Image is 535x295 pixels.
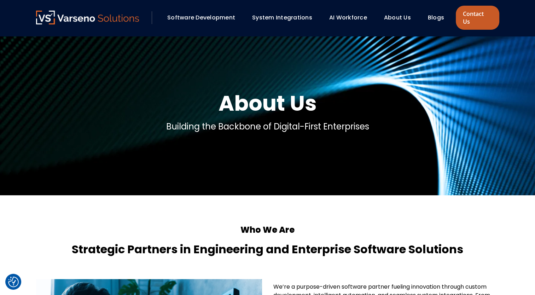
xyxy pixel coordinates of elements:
[456,6,499,30] a: Contact Us
[164,12,245,24] div: Software Development
[166,120,369,133] p: Building the Backbone of Digital-First Enterprises
[326,12,377,24] div: AI Workforce
[36,241,499,258] h4: Strategic Partners in Engineering and Enterprise Software Solutions
[424,12,454,24] div: Blogs
[428,13,444,22] a: Blogs
[219,89,317,117] h1: About Us
[36,11,139,24] img: Varseno Solutions – Product Engineering & IT Services
[249,12,322,24] div: System Integrations
[252,13,312,22] a: System Integrations
[384,13,411,22] a: About Us
[36,224,499,236] h5: Who We Are
[329,13,367,22] a: AI Workforce
[8,277,19,287] img: Revisit consent button
[8,277,19,287] button: Cookie Settings
[36,11,139,25] a: Varseno Solutions – Product Engineering & IT Services
[167,13,235,22] a: Software Development
[380,12,421,24] div: About Us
